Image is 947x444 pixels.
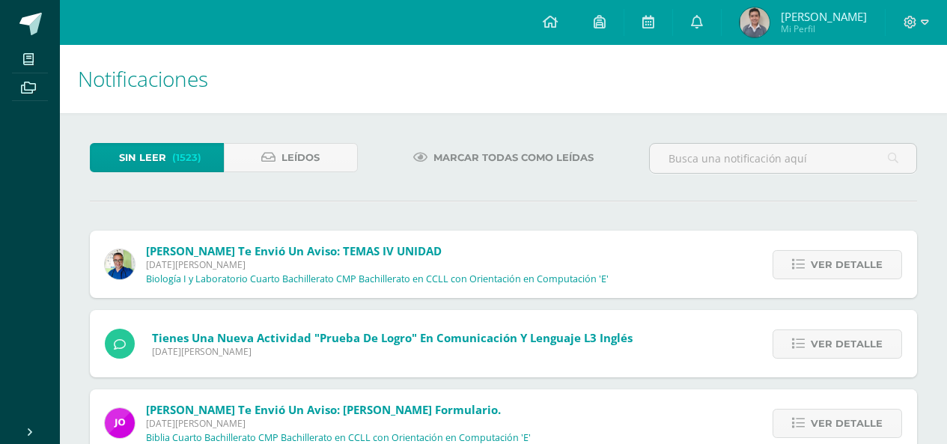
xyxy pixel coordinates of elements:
span: (1523) [172,144,201,171]
span: [DATE][PERSON_NAME] [146,417,531,430]
span: [PERSON_NAME] te envió un aviso: [PERSON_NAME] formulario. [146,402,501,417]
a: Marcar todas como leídas [395,143,612,172]
span: [DATE][PERSON_NAME] [146,258,609,271]
span: [PERSON_NAME] te envió un aviso: TEMAS IV UNIDAD [146,243,442,258]
span: [DATE][PERSON_NAME] [152,345,633,358]
span: Tienes una nueva actividad "Prueba de logro" En Comunicación y Lenguaje L3 Inglés [152,330,633,345]
img: 6614adf7432e56e5c9e182f11abb21f1.png [105,408,135,438]
span: Notificaciones [78,64,208,93]
span: Ver detalle [811,330,883,358]
a: Leídos [224,143,358,172]
span: Ver detalle [811,251,883,279]
span: Sin leer [119,144,166,171]
p: Biblia Cuarto Bachillerato CMP Bachillerato en CCLL con Orientación en Computación 'E' [146,432,531,444]
span: Mi Perfil [781,22,867,35]
img: 692ded2a22070436d299c26f70cfa591.png [105,249,135,279]
input: Busca una notificación aquí [650,144,916,173]
span: Ver detalle [811,410,883,437]
img: d9ff757adb93861349cde013a3ee1ac8.png [740,7,770,37]
p: Biología I y Laboratorio Cuarto Bachillerato CMP Bachillerato en CCLL con Orientación en Computac... [146,273,609,285]
span: Marcar todas como leídas [433,144,594,171]
span: [PERSON_NAME] [781,9,867,24]
span: Leídos [281,144,320,171]
a: Sin leer(1523) [90,143,224,172]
